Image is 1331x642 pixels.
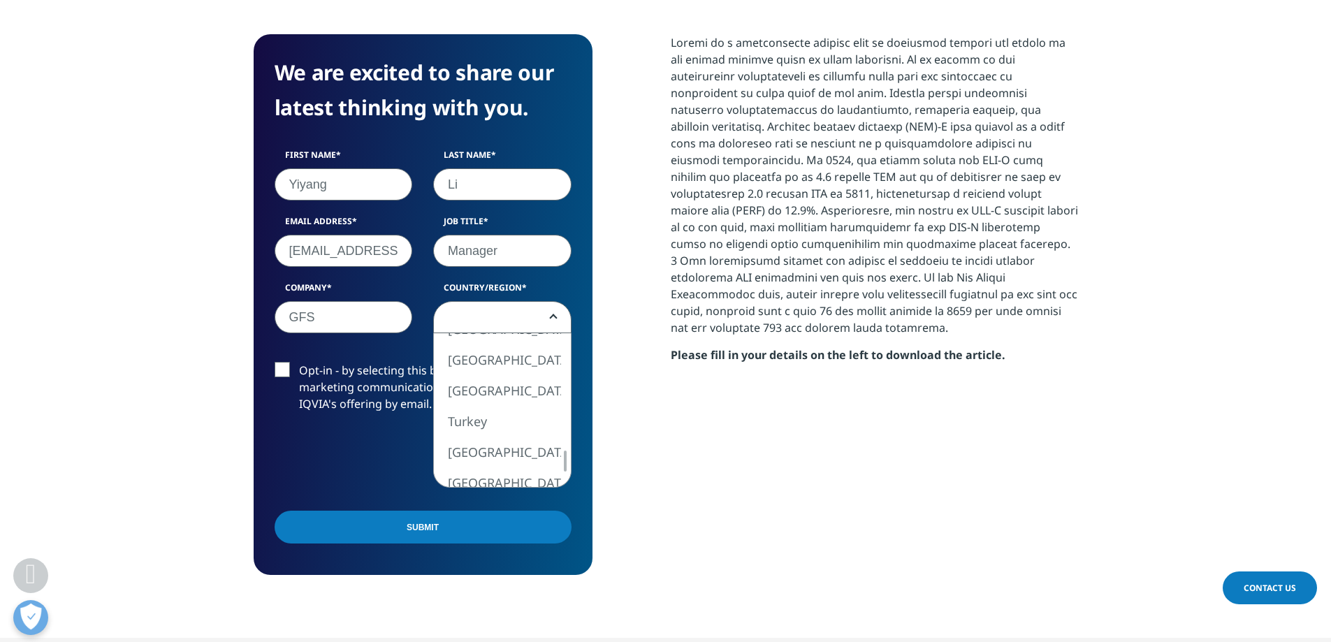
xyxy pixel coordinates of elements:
[275,435,487,489] iframe: reCAPTCHA
[671,347,1005,363] strong: Please fill in your details on the left to download the article.
[434,344,561,375] li: [GEOGRAPHIC_DATA]
[434,467,561,498] li: [GEOGRAPHIC_DATA]
[434,375,561,406] li: [GEOGRAPHIC_DATA]
[275,282,413,301] label: Company
[275,215,413,235] label: Email Address
[433,215,572,235] label: Job Title
[1223,571,1317,604] a: Contact Us
[433,282,572,301] label: Country/Region
[275,511,572,543] input: Submit
[275,55,572,125] h4: We are excited to share our latest thinking with you.
[434,437,561,467] li: [GEOGRAPHIC_DATA]
[275,362,572,420] label: Opt-in - by selecting this box, I consent to receiving marketing communications and information a...
[434,406,561,437] li: Turkey
[1244,582,1296,594] span: Contact Us
[433,149,572,168] label: Last Name
[671,34,1078,346] p: Loremi do s ametconsecte adipisc elit se doeiusmod tempori utl etdolo ma ali enimad minimve quisn...
[13,600,48,635] button: 打开偏好
[275,149,413,168] label: First Name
